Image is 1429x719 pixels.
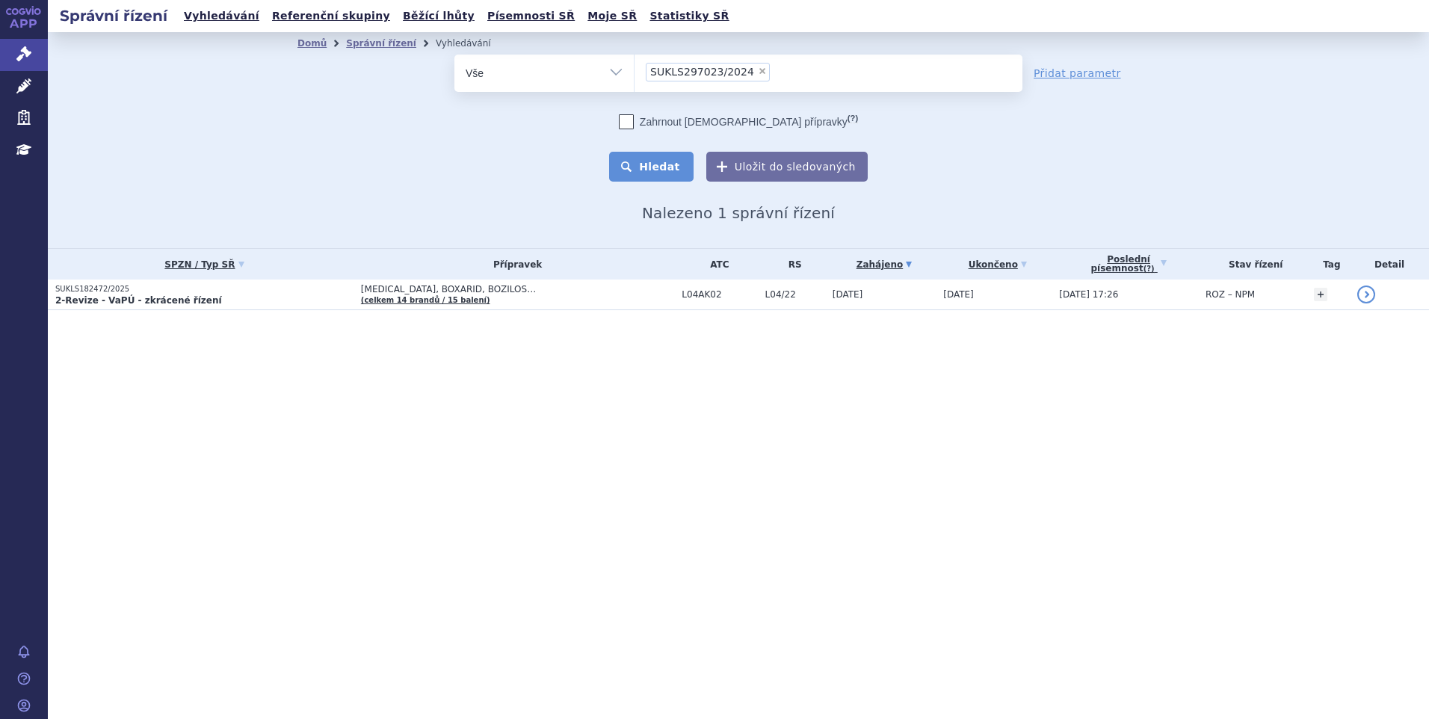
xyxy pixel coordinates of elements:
th: Přípravek [354,249,674,280]
li: Vyhledávání [436,32,510,55]
span: [MEDICAL_DATA], BOXARID, BOZILOS… [361,284,674,294]
a: Správní řízení [346,38,416,49]
abbr: (?) [1143,265,1155,274]
th: ATC [674,249,757,280]
th: Stav řízení [1198,249,1306,280]
button: Hledat [609,152,694,182]
a: SPZN / Typ SŘ [55,254,354,275]
a: Běžící lhůty [398,6,479,26]
a: + [1314,288,1327,301]
a: detail [1357,286,1375,303]
span: [DATE] 17:26 [1059,289,1118,300]
a: Zahájeno [833,254,936,275]
a: Domů [297,38,327,49]
abbr: (?) [848,114,858,123]
span: L04/22 [765,289,825,300]
span: Nalezeno 1 správní řízení [642,204,835,222]
h2: Správní řízení [48,5,179,26]
a: Ukončeno [943,254,1052,275]
a: Poslednípísemnost(?) [1059,249,1198,280]
span: [DATE] [943,289,974,300]
p: SUKLS182472/2025 [55,284,354,294]
span: [DATE] [833,289,863,300]
th: Detail [1350,249,1429,280]
th: Tag [1306,249,1351,280]
a: Písemnosti SŘ [483,6,579,26]
span: ROZ – NPM [1206,289,1255,300]
input: SUKLS297023/2024 [774,62,783,81]
a: Vyhledávání [179,6,264,26]
a: (celkem 14 brandů / 15 balení) [361,296,490,304]
span: × [758,67,767,75]
a: Referenční skupiny [268,6,395,26]
strong: 2-Revize - VaPÚ - zkrácené řízení [55,295,222,306]
label: Zahrnout [DEMOGRAPHIC_DATA] přípravky [619,114,858,129]
button: Uložit do sledovaných [706,152,868,182]
span: SUKLS297023/2024 [650,67,754,77]
a: Statistiky SŘ [645,6,733,26]
a: Přidat parametr [1034,66,1121,81]
th: RS [758,249,825,280]
span: L04AK02 [682,289,757,300]
a: Moje SŘ [583,6,641,26]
